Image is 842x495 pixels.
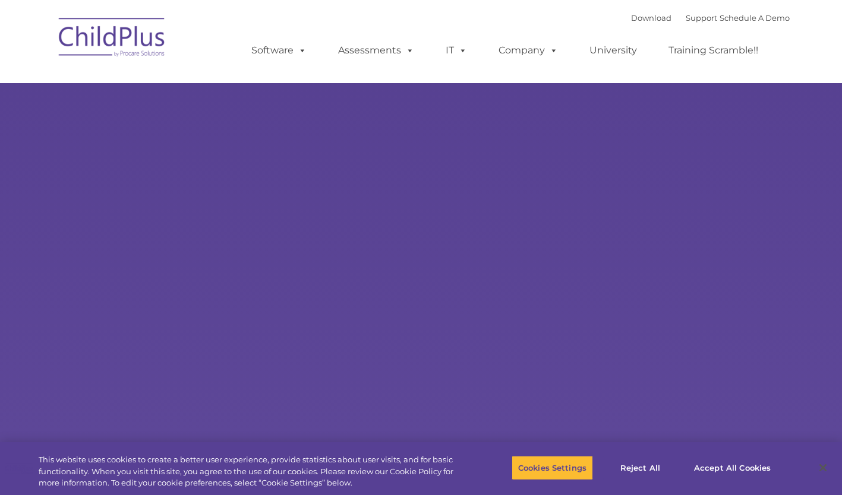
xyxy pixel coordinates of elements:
a: Training Scramble!! [657,39,770,62]
button: Close [810,455,836,481]
a: IT [434,39,479,62]
a: Support [686,13,717,23]
a: Download [631,13,671,23]
font: | [631,13,790,23]
div: This website uses cookies to create a better user experience, provide statistics about user visit... [39,454,463,489]
button: Cookies Settings [512,455,593,480]
a: University [578,39,649,62]
a: Company [487,39,570,62]
a: Schedule A Demo [720,13,790,23]
a: Software [239,39,318,62]
a: Assessments [326,39,426,62]
button: Reject All [603,455,677,480]
img: ChildPlus by Procare Solutions [53,9,172,69]
button: Accept All Cookies [688,455,777,480]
